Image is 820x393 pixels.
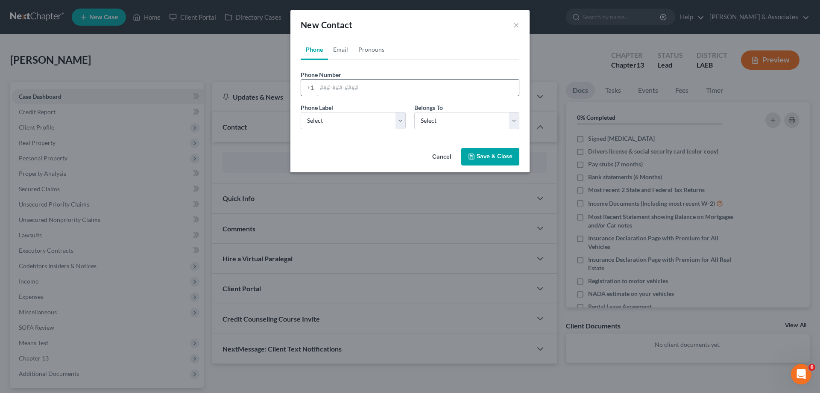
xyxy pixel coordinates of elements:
[461,148,519,166] button: Save & Close
[301,104,333,111] span: Phone Label
[808,364,815,371] span: 6
[301,80,317,96] div: +1
[328,39,353,60] a: Email
[414,104,443,111] span: Belongs To
[317,80,519,96] input: ###-###-####
[301,39,328,60] a: Phone
[301,71,341,78] span: Phone Number
[425,149,458,166] button: Cancel
[791,364,811,384] iframe: Intercom live chat
[353,39,389,60] a: Pronouns
[513,20,519,30] button: ×
[301,20,352,30] span: New Contact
